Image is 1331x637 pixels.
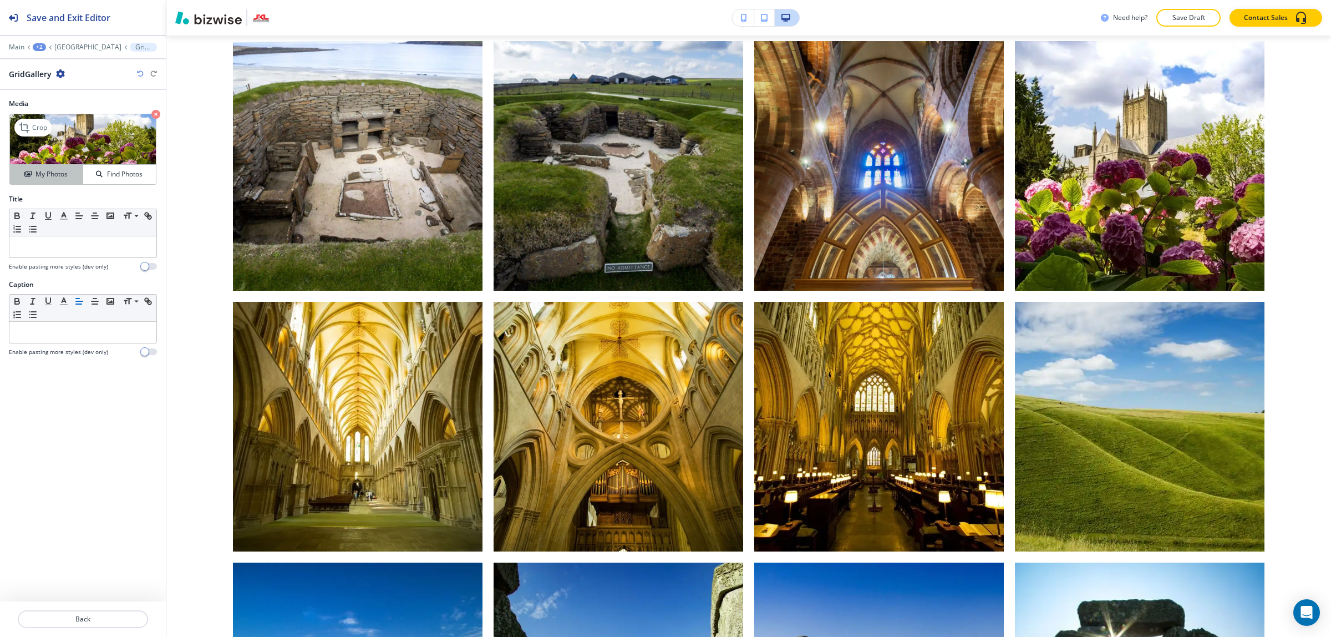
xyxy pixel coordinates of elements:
[33,43,46,51] button: +2
[9,43,24,51] button: Main
[32,123,47,133] p: Crop
[27,11,110,24] h2: Save and Exit Editor
[252,9,270,27] img: Your Logo
[9,99,157,109] h2: Media
[1156,9,1221,27] button: Save Draft
[175,11,242,24] img: Bizwise Logo
[1113,13,1147,23] h3: Need help?
[9,68,52,80] h2: GridGallery
[9,348,108,356] h4: Enable pasting more styles (dev only)
[1244,13,1288,23] p: Contact Sales
[83,165,156,184] button: Find Photos
[1230,9,1322,27] button: Contact Sales
[1293,599,1320,626] div: Open Intercom Messenger
[9,280,34,290] h2: Caption
[14,119,52,136] div: Crop
[10,165,83,184] button: My Photos
[54,43,121,51] button: [GEOGRAPHIC_DATA]
[18,610,148,628] button: Back
[9,262,108,271] h4: Enable pasting more styles (dev only)
[9,113,157,185] div: CropMy PhotosFind Photos
[130,43,157,52] button: GridGallery
[35,169,68,179] h4: My Photos
[135,43,151,51] p: GridGallery
[9,194,23,204] h2: Title
[1171,13,1206,23] p: Save Draft
[19,614,147,624] p: Back
[107,169,143,179] h4: Find Photos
